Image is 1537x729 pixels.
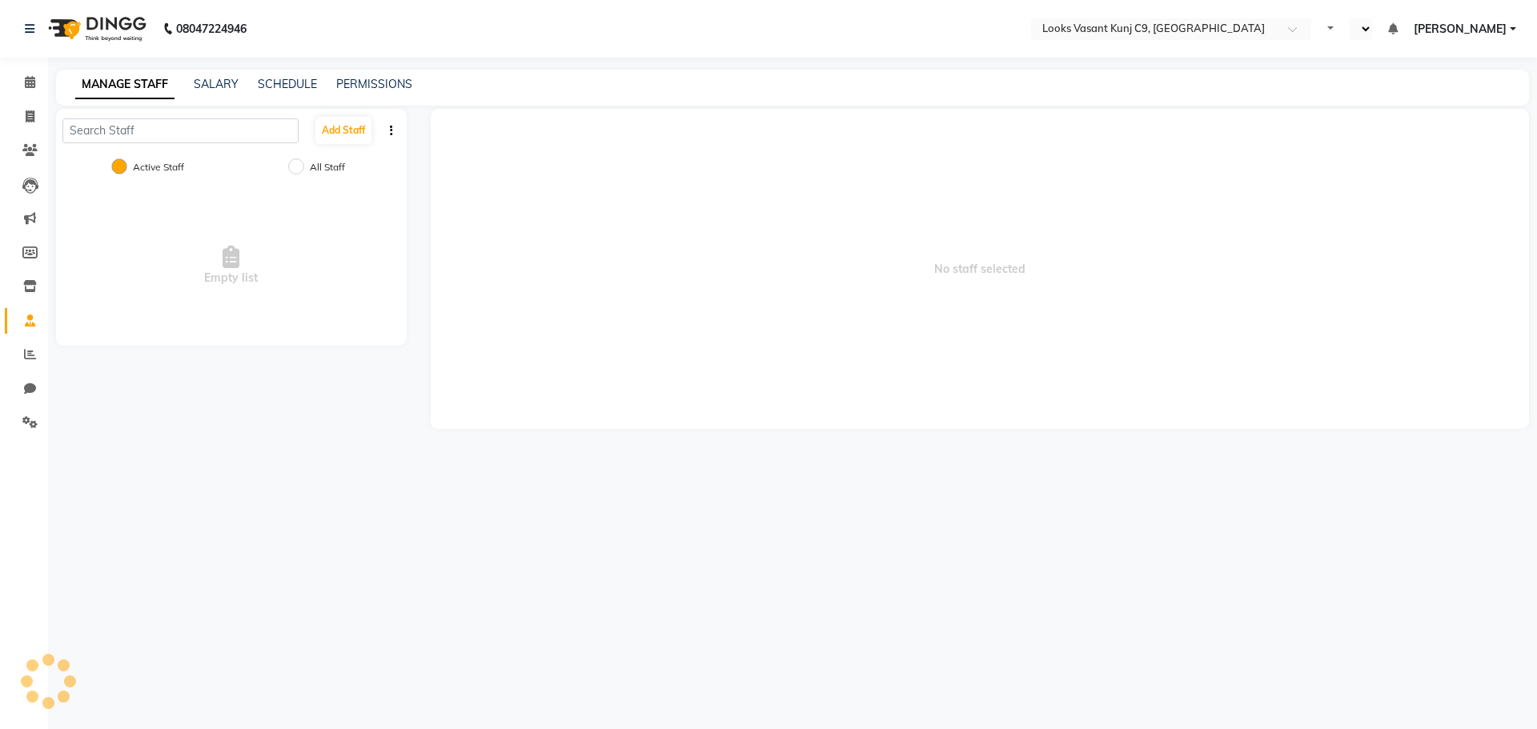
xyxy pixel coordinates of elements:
div: Empty list [56,186,407,346]
input: Search Staff [62,118,299,143]
a: MANAGE STAFF [75,70,175,99]
a: SCHEDULE [258,77,317,91]
a: SALARY [194,77,239,91]
b: 08047224946 [176,6,247,51]
label: All Staff [310,160,345,174]
img: logo [41,6,150,51]
a: PERMISSIONS [336,77,412,91]
button: Add Staff [315,117,371,144]
label: Active Staff [133,160,184,174]
span: [PERSON_NAME] [1414,21,1507,38]
span: No staff selected [431,109,1530,429]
